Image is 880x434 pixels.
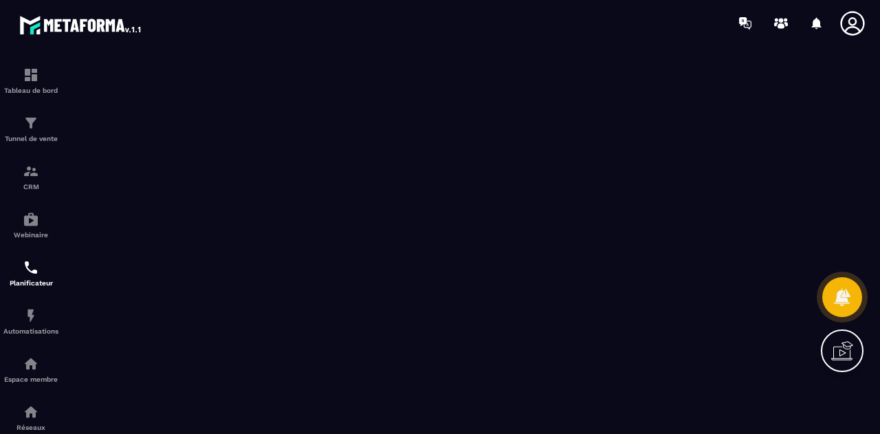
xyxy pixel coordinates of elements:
a: formationformationCRM [3,153,58,201]
p: Automatisations [3,327,58,335]
img: formation [23,67,39,83]
img: automations [23,307,39,324]
img: automations [23,211,39,228]
img: logo [19,12,143,37]
p: Planificateur [3,279,58,287]
p: CRM [3,183,58,191]
img: scheduler [23,259,39,276]
a: formationformationTunnel de vente [3,105,58,153]
p: Tableau de bord [3,87,58,94]
img: social-network [23,404,39,420]
img: formation [23,163,39,180]
a: schedulerschedulerPlanificateur [3,249,58,297]
img: automations [23,356,39,372]
a: automationsautomationsEspace membre [3,345,58,393]
img: formation [23,115,39,131]
a: formationformationTableau de bord [3,56,58,105]
p: Webinaire [3,231,58,239]
p: Espace membre [3,376,58,383]
p: Tunnel de vente [3,135,58,142]
a: automationsautomationsWebinaire [3,201,58,249]
a: automationsautomationsAutomatisations [3,297,58,345]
